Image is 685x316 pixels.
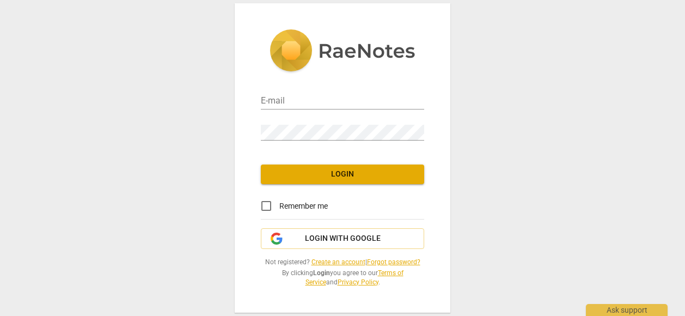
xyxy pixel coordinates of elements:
a: Terms of Service [305,269,403,286]
button: Login [261,165,424,184]
button: Login with Google [261,228,424,249]
b: Login [313,269,330,277]
span: By clicking you agree to our and . [261,269,424,287]
a: Privacy Policy [338,278,378,286]
span: Login with Google [305,233,381,244]
span: Login [270,169,415,180]
div: Ask support [586,304,668,316]
a: Forgot password? [367,258,420,266]
span: Remember me [279,200,328,212]
span: Not registered? | [261,258,424,267]
a: Create an account [311,258,365,266]
img: 5ac2273c67554f335776073100b6d88f.svg [270,29,415,74]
